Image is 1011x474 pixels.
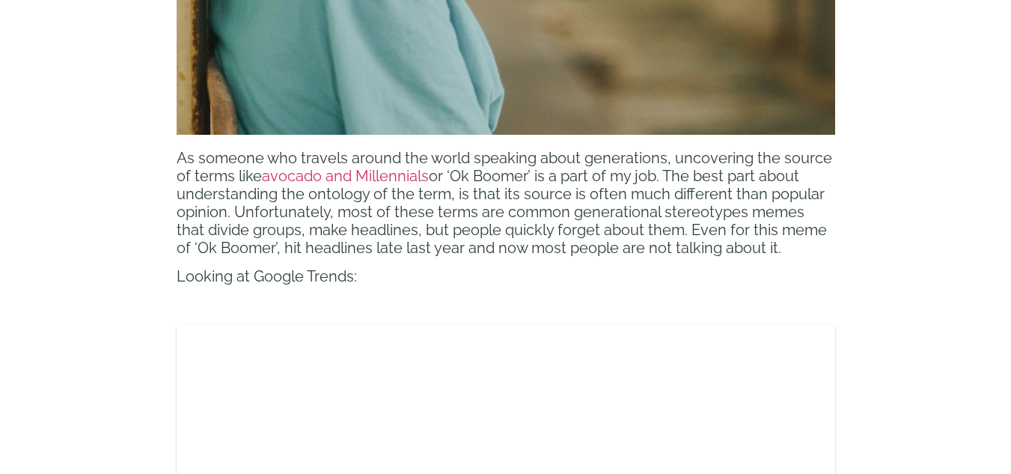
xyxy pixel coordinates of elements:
[262,167,429,185] a: avocado and Millennials
[177,149,832,185] span: As someone who travels around the world speaking about generations, uncovering the source of term...
[177,167,827,257] span: or ‘Ok Boomer’ is a part of my job. The best part about understanding the ontology of the term, i...
[177,267,357,285] span: Looking at Google Trends:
